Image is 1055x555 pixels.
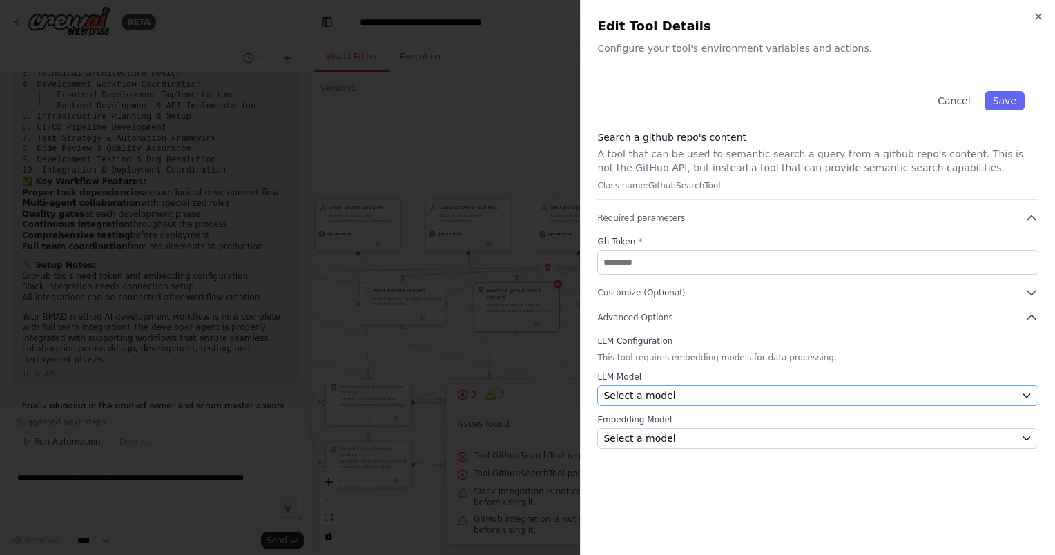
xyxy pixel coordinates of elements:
button: Advanced Options [597,311,1038,324]
h3: Search a github repo's content [597,130,1038,144]
h2: Edit Tool Details [597,17,1038,36]
button: Save [985,91,1025,110]
label: LLM Configuration [597,335,1038,347]
span: Required parameters [597,213,685,224]
label: Embedding Model [597,414,1038,425]
button: Select a model [597,428,1038,449]
p: Configure your tool's environment variables and actions. [597,41,1038,55]
button: Cancel [929,91,978,110]
button: Required parameters [597,211,1038,225]
label: LLM Model [597,371,1038,382]
label: Gh Token [597,236,1038,247]
span: Customize (Optional) [597,287,685,298]
p: A tool that can be used to semantic search a query from a github repo's content. This is not the ... [597,147,1038,175]
span: Select a model [603,389,675,402]
span: Select a model [603,431,675,445]
p: Class name: GithubSearchTool [597,180,1038,191]
button: Customize (Optional) [597,286,1038,300]
p: This tool requires embedding models for data processing. [597,352,1038,363]
span: Advanced Options [597,312,672,323]
button: Select a model [597,385,1038,406]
